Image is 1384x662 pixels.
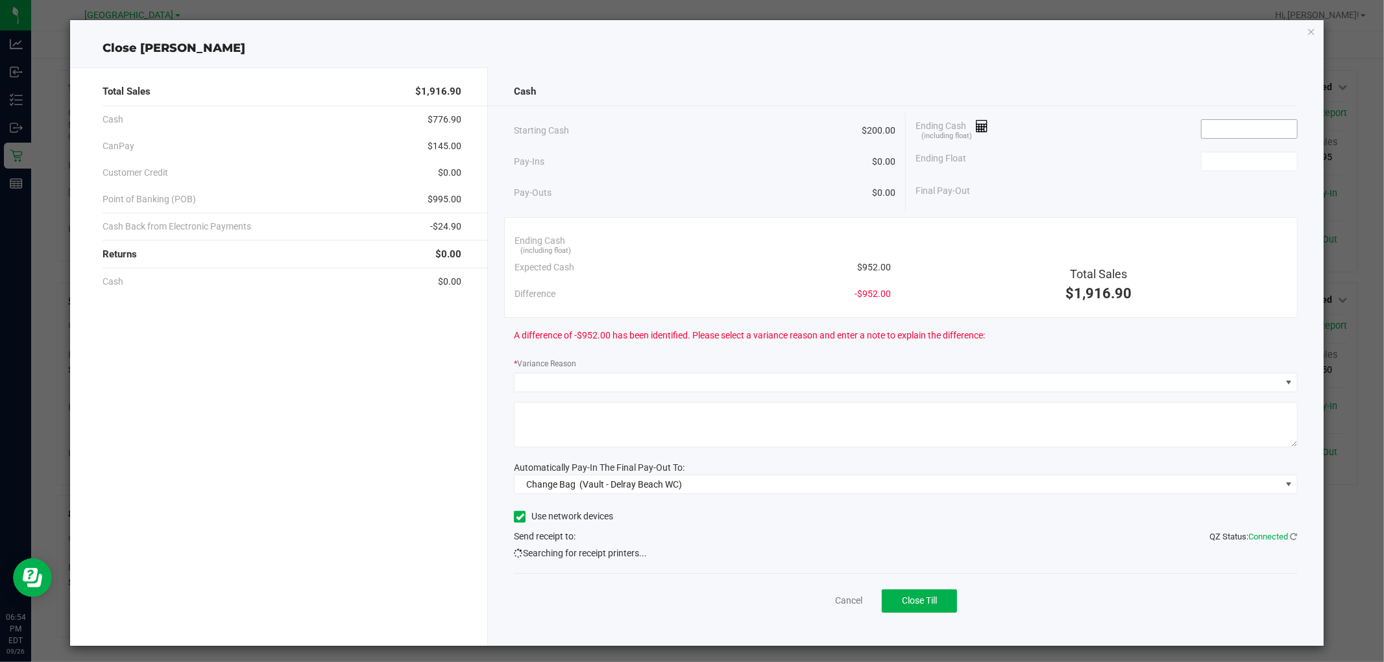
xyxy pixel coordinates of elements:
[514,531,576,541] span: Send receipt to:
[862,124,895,137] span: $200.00
[872,186,895,200] span: $0.00
[902,595,937,606] span: Close Till
[435,247,461,262] span: $0.00
[521,246,572,257] span: (including float)
[526,479,576,490] span: Change Bag
[872,155,895,169] span: $0.00
[857,261,891,274] span: $952.00
[515,261,574,274] span: Expected Cash
[514,329,985,342] span: A difference of -$952.00 has been identified. Please select a variance reason and enter a note to...
[916,184,970,198] span: Final Pay-Out
[415,84,461,99] span: $1,916.90
[921,131,972,142] span: (including float)
[916,152,966,171] span: Ending Float
[13,558,52,597] iframe: Resource center
[579,479,682,490] span: (Vault - Delray Beach WC)
[438,166,461,180] span: $0.00
[514,186,552,200] span: Pay-Outs
[428,193,461,206] span: $995.00
[916,119,988,139] span: Ending Cash
[103,166,168,180] span: Customer Credit
[430,220,461,233] span: -$24.90
[1210,532,1298,541] span: QZ Status:
[428,139,461,153] span: $145.00
[882,589,957,613] button: Close Till
[1070,267,1127,281] span: Total Sales
[514,462,685,473] span: Automatically Pay-In The Final Pay-Out To:
[103,241,461,268] div: Returns
[855,287,891,301] span: -$952.00
[103,275,123,289] span: Cash
[515,234,565,248] span: Ending Cash
[428,113,461,126] span: $776.90
[1065,285,1132,301] span: $1,916.90
[514,547,647,560] span: Searching for receipt printers...
[103,220,251,233] span: Cash Back from Electronic Payments
[515,287,555,301] span: Difference
[514,155,544,169] span: Pay-Ins
[103,113,123,126] span: Cash
[103,193,196,206] span: Point of Banking (POB)
[70,40,1323,57] div: Close [PERSON_NAME]
[514,84,536,99] span: Cash
[438,275,461,289] span: $0.00
[835,594,862,608] a: Cancel
[103,84,151,99] span: Total Sales
[514,510,613,523] label: Use network devices
[1249,532,1289,541] span: Connected
[103,139,134,153] span: CanPay
[514,358,576,370] label: Variance Reason
[514,124,569,137] span: Starting Cash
